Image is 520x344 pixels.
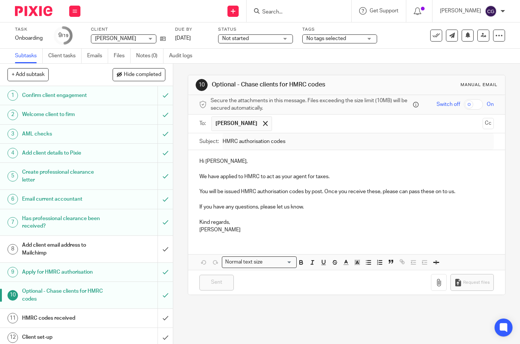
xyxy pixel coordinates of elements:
p: You will be issued HMRC authorisation codes by post. Once you receive these, please can pass thes... [199,188,494,195]
a: Client tasks [48,49,82,63]
label: Task [15,27,45,33]
h1: Add client email address to Mailchimp [22,240,107,259]
div: 7 [7,217,18,228]
p: If you have any questions, please let us know. [199,203,494,211]
h1: AML checks [22,128,107,140]
div: 10 [7,290,18,301]
div: 1 [7,90,18,101]
a: Audit logs [169,49,198,63]
label: Subject: [199,138,219,145]
div: Onboarding [15,34,45,42]
span: Switch off [437,101,460,108]
div: 11 [7,313,18,323]
span: On [487,101,494,108]
input: Search [261,9,329,16]
h1: Has professional clearance been received? [22,213,107,232]
img: Pixie [15,6,52,16]
label: Client [91,27,166,33]
div: Manual email [461,82,498,88]
h1: Optional - Chase clients for HMRC codes [212,81,363,89]
label: Due by [175,27,209,33]
a: Subtasks [15,49,43,63]
h1: Add client details to Pixie [22,147,107,159]
button: Request files [450,274,494,291]
div: 9 [58,31,68,40]
h1: Apply for HMRC authorisation [22,267,107,278]
h1: HMRC codes received [22,313,107,324]
button: + Add subtask [7,68,49,81]
a: Emails [87,49,108,63]
p: We have applied to HMRC to act as your agent for taxes. [199,173,494,180]
a: Files [114,49,131,63]
span: Secure the attachments in this message. Files exceeding the size limit (10MB) will be secured aut... [211,97,411,112]
div: 6 [7,194,18,204]
h1: Optional - Chase clients for HMRC codes [22,286,107,305]
img: svg%3E [485,5,497,17]
h1: Client set-up [22,332,107,343]
div: 8 [7,244,18,255]
label: To: [199,120,208,127]
label: Tags [302,27,377,33]
span: Hide completed [124,72,161,78]
p: Kind regards, [199,219,494,226]
span: No tags selected [306,36,346,41]
p: [PERSON_NAME] [199,226,494,234]
label: Status [218,27,293,33]
span: Request files [463,280,490,286]
a: Notes (0) [136,49,163,63]
div: 10 [196,79,208,91]
p: [PERSON_NAME] [440,7,481,15]
span: Get Support [370,8,398,13]
div: 5 [7,171,18,182]
button: Cc [483,118,494,129]
h1: Confirm client engagement [22,90,107,101]
div: 2 [7,110,18,120]
p: Hi [PERSON_NAME], [199,158,494,165]
div: 4 [7,148,18,158]
span: [DATE] [175,36,191,41]
span: [PERSON_NAME] [215,120,257,127]
div: Search for option [222,256,297,268]
h1: Create professional clearance letter [22,167,107,186]
span: Not started [222,36,249,41]
div: 9 [7,267,18,277]
h1: Email current accountant [22,194,107,205]
small: /19 [62,34,68,38]
div: 12 [7,332,18,343]
span: [PERSON_NAME] [95,36,136,41]
input: Search for option [265,258,292,266]
span: Normal text size [224,258,264,266]
div: 3 [7,129,18,139]
button: Hide completed [113,68,165,81]
h1: Welcome client to firm [22,109,107,120]
input: Sent [199,275,234,291]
